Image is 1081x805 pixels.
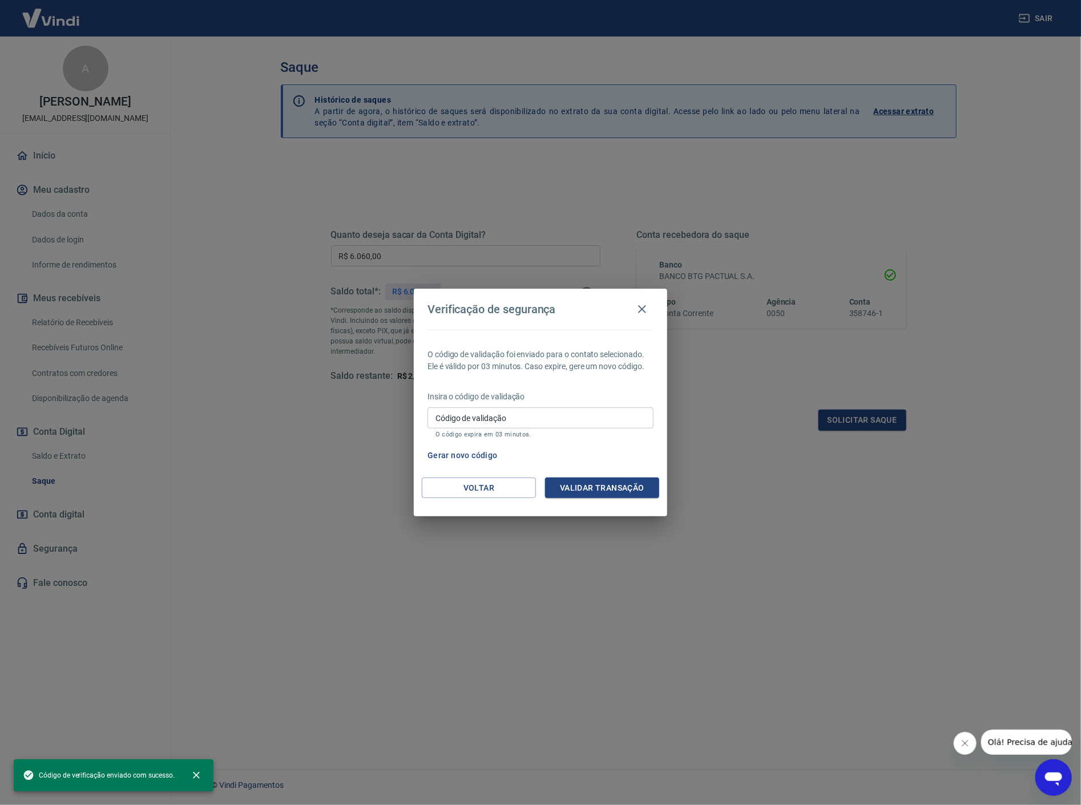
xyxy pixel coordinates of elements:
p: Insira o código de validação [427,391,654,403]
h4: Verificação de segurança [427,302,556,316]
span: Olá! Precisa de ajuda? [7,8,96,17]
p: O código expira em 03 minutos. [435,431,646,438]
span: Código de verificação enviado com sucesso. [23,770,175,781]
iframe: Mensagem da empresa [981,730,1072,755]
button: Voltar [422,478,536,499]
p: O código de validação foi enviado para o contato selecionado. Ele é válido por 03 minutos. Caso e... [427,349,654,373]
iframe: Fechar mensagem [954,732,977,755]
iframe: Botão para abrir a janela de mensagens [1035,759,1072,796]
button: Validar transação [545,478,659,499]
button: close [184,763,209,788]
button: Gerar novo código [423,445,502,466]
